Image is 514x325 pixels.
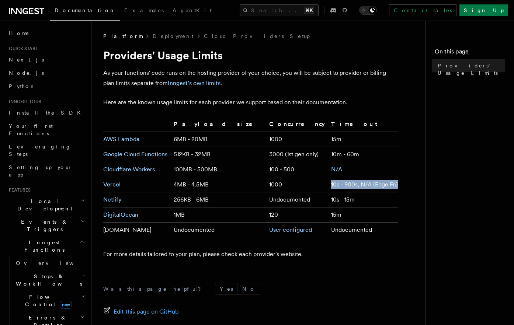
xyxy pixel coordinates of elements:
[103,181,121,188] a: Vercel
[6,187,31,193] span: Features
[153,32,194,40] a: Deployment
[103,151,167,158] a: Google Cloud Functions
[171,192,266,207] td: 256KB - 6MB
[13,293,81,308] span: Flow Control
[331,166,342,173] a: N/A
[103,136,139,143] a: AWS Lambda
[328,119,398,132] th: Timeout
[50,2,120,21] a: Documentation
[6,195,87,215] button: Local Development
[328,192,398,207] td: 10s - 15m
[266,119,328,132] th: Concurrency
[16,260,92,266] span: Overview
[103,285,206,293] p: Was this page helpful?
[13,273,82,287] span: Steps & Workflows
[6,53,87,66] a: Next.js
[204,32,310,40] a: Cloud Providers Setup
[171,162,266,177] td: 100MB - 500MB
[168,2,216,20] a: AgentKit
[168,80,220,87] a: Inngest's own limits
[6,218,80,233] span: Events & Triggers
[359,6,377,15] button: Toggle dark mode
[328,147,398,162] td: 10m - 60m
[6,140,87,161] a: Leveraging Steps
[9,110,85,116] span: Install the SDK
[9,144,71,157] span: Leveraging Steps
[114,307,179,317] span: Edit this page on GitHub
[103,249,398,259] p: For more details tailored to your plan, please check each provider's website.
[13,270,87,290] button: Steps & Workflows
[171,147,266,162] td: 512KB - 32MB
[238,283,260,294] button: No
[6,161,87,181] a: Setting up your app
[6,198,80,212] span: Local Development
[103,68,398,88] p: As your functions' code runs on the hosting provider of your choice, you will be subject to provi...
[171,177,266,192] td: 4MB - 4.5MB
[55,7,115,13] span: Documentation
[9,83,36,89] span: Python
[103,307,179,317] a: Edit this page on GitHub
[171,207,266,223] td: 1MB
[266,207,328,223] td: 120
[9,123,53,136] span: Your first Functions
[459,4,508,16] a: Sign Up
[173,7,212,13] span: AgentKit
[6,239,80,254] span: Inngest Functions
[171,223,266,238] td: Undocumented
[435,59,505,80] a: Providers' Usage Limits
[304,7,314,14] kbd: ⌘K
[13,290,87,311] button: Flow Controlnew
[328,207,398,223] td: 15m
[266,147,328,162] td: 3000 (1st gen only)
[6,215,87,236] button: Events & Triggers
[328,177,398,192] td: 10s - 900s, N/A (Edge Fn)
[9,57,44,63] span: Next.js
[9,164,72,178] span: Setting up your app
[266,192,328,207] td: Undocumented
[266,132,328,147] td: 1000
[120,2,168,20] a: Examples
[9,70,44,76] span: Node.js
[328,223,398,238] td: Undocumented
[240,4,319,16] button: Search...⌘K
[266,177,328,192] td: 1000
[103,223,171,238] td: [DOMAIN_NAME]
[60,301,72,309] span: new
[6,236,87,256] button: Inngest Functions
[6,27,87,40] a: Home
[103,166,155,173] a: Cloudflare Workers
[389,4,456,16] a: Contact sales
[6,99,41,105] span: Inngest tour
[328,132,398,147] td: 15m
[6,119,87,140] a: Your first Functions
[435,47,505,59] h4: On this page
[266,162,328,177] td: 100 - 500
[171,119,266,132] th: Payload size
[269,226,312,233] a: User configured
[215,283,237,294] button: Yes
[124,7,164,13] span: Examples
[6,66,87,80] a: Node.js
[103,211,138,218] a: DigitalOcean
[6,46,38,52] span: Quick start
[103,196,122,203] a: Netlify
[103,97,398,108] p: Here are the known usage limits for each provider we support based on their documentation.
[6,80,87,93] a: Python
[103,32,142,40] span: Platform
[103,49,398,62] h1: Providers' Usage Limits
[6,106,87,119] a: Install the SDK
[9,29,29,37] span: Home
[171,132,266,147] td: 6MB - 20MB
[438,62,505,77] span: Providers' Usage Limits
[13,256,87,270] a: Overview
